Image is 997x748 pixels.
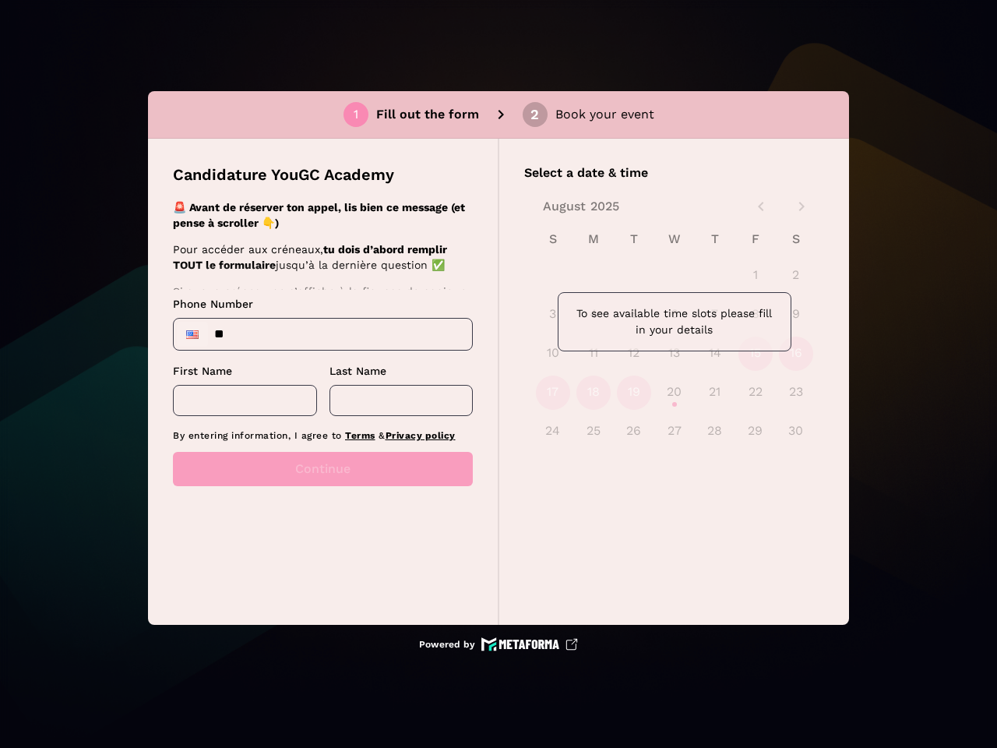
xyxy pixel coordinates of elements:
p: Pour accéder aux créneaux, jusqu’à la dernière question ✅ [173,242,468,273]
p: By entering information, I agree to [173,429,473,443]
span: Phone Number [173,298,253,310]
p: Si aucun créneau ne s’affiche à la fin, pas de panique : [173,284,468,315]
p: To see available time slots please fill in your details [571,305,778,338]
strong: 🚨 Avant de réserver ton appel, lis bien ce message (et pense à scroller 👇) [173,201,465,229]
p: Powered by [419,638,475,651]
p: Book your event [555,105,654,124]
div: United States: + 1 [177,322,208,347]
p: Candidature YouGC Academy [173,164,394,185]
span: Last Name [329,365,386,377]
span: First Name [173,365,232,377]
div: 1 [354,108,358,122]
a: Powered by [419,637,578,651]
div: 2 [530,108,539,122]
span: & [379,430,386,441]
a: Privacy policy [386,430,456,441]
p: Fill out the form [376,105,479,124]
a: Terms [345,430,375,441]
p: Select a date & time [524,164,824,182]
strong: tu dois d’abord remplir TOUT le formulaire [173,243,447,271]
